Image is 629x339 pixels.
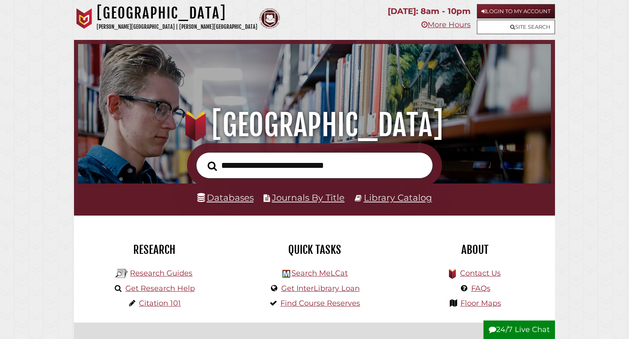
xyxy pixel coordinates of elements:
p: [DATE]: 8am - 10pm [388,4,471,19]
a: Site Search [477,20,555,34]
p: [PERSON_NAME][GEOGRAPHIC_DATA] | [PERSON_NAME][GEOGRAPHIC_DATA] [97,22,257,32]
a: More Hours [421,20,471,29]
a: Floor Maps [460,299,501,308]
h1: [GEOGRAPHIC_DATA] [88,107,541,143]
a: Search MeLCat [291,269,348,278]
a: Find Course Reserves [280,299,360,308]
h2: Quick Tasks [240,243,388,257]
h1: [GEOGRAPHIC_DATA] [97,4,257,22]
h2: Research [80,243,228,257]
img: Calvin Theological Seminary [259,8,280,29]
button: Search [203,159,221,173]
a: Get InterLibrary Loan [281,284,360,293]
i: Search [208,161,217,171]
a: Library Catalog [364,192,432,203]
a: Research Guides [130,269,192,278]
a: Login to My Account [477,4,555,19]
img: Hekman Library Logo [282,270,290,278]
a: Get Research Help [125,284,195,293]
a: Citation 101 [139,299,181,308]
a: Databases [197,192,254,203]
h2: About [401,243,549,257]
a: Journals By Title [272,192,345,203]
a: FAQs [471,284,490,293]
img: Hekman Library Logo [116,267,128,280]
img: Calvin University [74,8,95,29]
a: Contact Us [460,269,501,278]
